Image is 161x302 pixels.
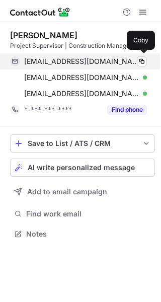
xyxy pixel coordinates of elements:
[26,209,151,218] span: Find work email
[107,105,147,115] button: Reveal Button
[27,188,107,196] span: Add to email campaign
[24,57,139,66] span: [EMAIL_ADDRESS][DOMAIN_NAME]
[24,73,139,82] span: [EMAIL_ADDRESS][DOMAIN_NAME]
[10,41,155,50] div: Project Supervisor | Construction Management
[28,139,137,147] div: Save to List / ATS / CRM
[10,227,155,241] button: Notes
[26,230,151,239] span: Notes
[10,183,155,201] button: Add to email campaign
[10,134,155,153] button: save-profile-one-click
[10,207,155,221] button: Find work email
[10,6,70,18] img: ContactOut v5.3.10
[24,89,139,98] span: [EMAIL_ADDRESS][DOMAIN_NAME]
[10,30,77,40] div: [PERSON_NAME]
[28,164,135,172] span: AI write personalized message
[10,159,155,177] button: AI write personalized message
